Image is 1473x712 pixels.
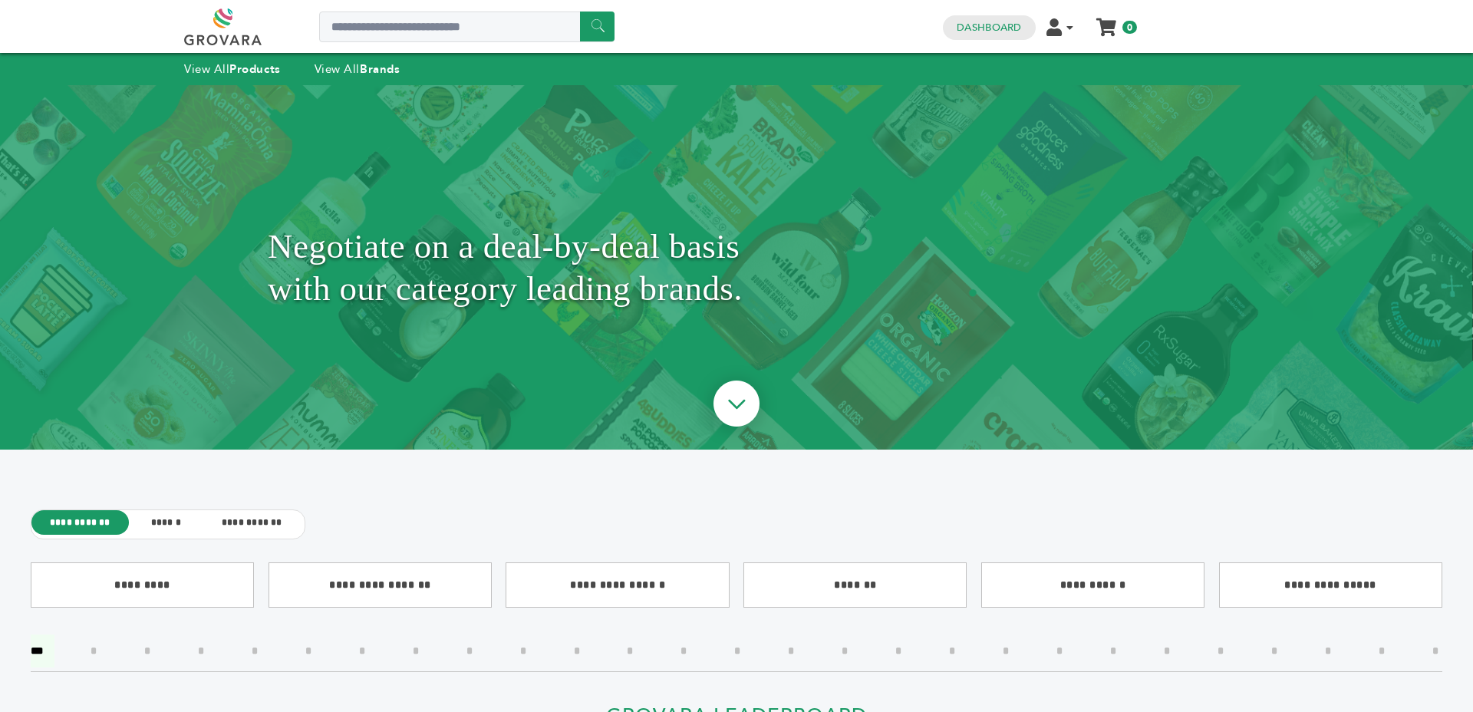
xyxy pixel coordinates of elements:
[184,61,281,77] a: View AllProducts
[696,365,777,447] img: ourBrandsHeroArrow.png
[315,61,400,77] a: View AllBrands
[229,61,280,77] strong: Products
[957,21,1021,35] a: Dashboard
[319,12,615,42] input: Search a product or brand...
[1122,21,1137,34] span: 0
[1098,14,1115,30] a: My Cart
[360,61,400,77] strong: Brands
[268,124,1205,411] h1: Negotiate on a deal-by-deal basis with our category leading brands.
